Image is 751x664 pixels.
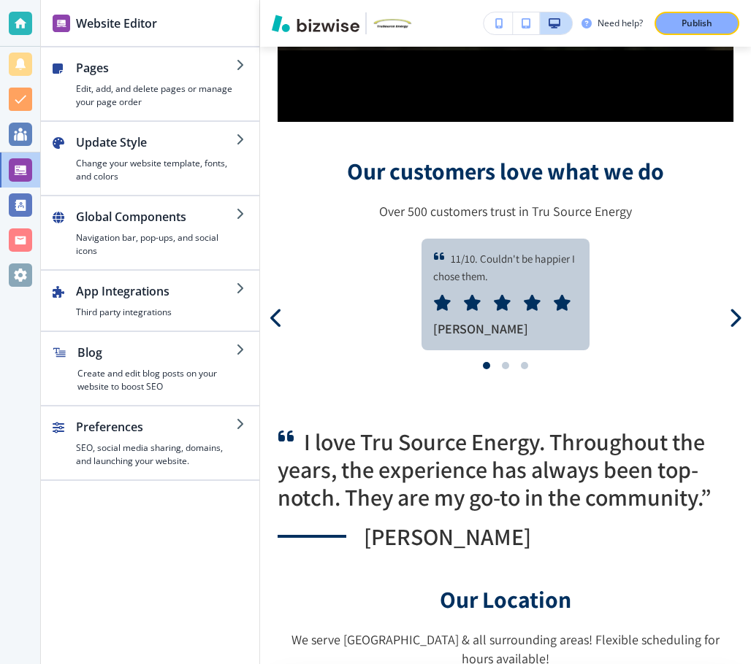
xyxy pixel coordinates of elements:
[598,17,643,30] h3: Need help?
[76,231,236,258] h4: Navigation bar, pop-ups, and social icons
[53,15,70,32] img: editor icon
[76,306,236,319] h4: Third party integrations
[682,17,712,30] p: Publish
[77,344,236,361] h2: Blog
[655,12,739,35] button: Publish
[76,418,236,436] h2: Preferences
[41,47,259,120] button: PagesEdit, add, and delete pages or manage your page order
[41,271,259,331] button: App IntegrationsThird party integrations
[278,202,733,221] h3: Over 500 customers trust in Tru Source Energy
[272,15,359,32] img: Bizwise Logo
[433,320,578,339] h3: [PERSON_NAME]
[76,59,236,77] h2: Pages
[347,155,664,186] span: Our customers love what we do
[41,406,259,479] button: PreferencesSEO, social media sharing, domains, and launching your website.
[278,428,733,511] h2: I love Tru Source Energy. Throughout the years, the experience has always been top-notch. They ar...
[76,157,236,183] h4: Change your website template, fonts, and colors
[41,332,259,405] button: BlogCreate and edit blog posts on your website to boost SEO
[76,208,236,225] h2: Global Components
[76,82,236,109] h4: Edit, add, and delete pages or manage your page order
[77,367,236,393] h4: Create and edit blog posts on your website to boost SEO
[41,122,259,195] button: Update StyleChange your website template, fonts, and colors
[433,250,578,286] p: 11/10. Couldn't be happier I chose them.
[76,441,236,468] h4: SEO, social media sharing, domains, and launching your website.
[41,196,259,269] button: Global ComponentsNavigation bar, pop-ups, and social icons
[76,15,157,32] h2: Website Editor
[364,522,531,550] p: [PERSON_NAME]
[440,584,571,614] span: Our Location
[76,282,236,300] h2: App Integrations
[373,18,412,28] img: Your Logo
[76,134,236,151] h2: Update Style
